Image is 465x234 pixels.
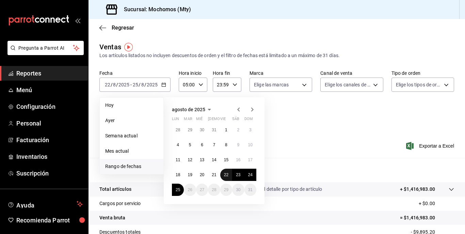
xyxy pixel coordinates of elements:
[99,42,121,52] div: Ventas
[172,169,184,181] button: 18 de agosto de 2025
[112,24,134,31] span: Regresar
[244,169,256,181] button: 24 de agosto de 2025
[113,82,116,87] input: --
[244,117,253,124] abbr: domingo
[200,187,204,192] abbr: 27 de agosto de 2025
[118,5,191,14] h3: Sucursal: Mochomos (Mty)
[184,117,192,124] abbr: martes
[189,143,191,147] abbr: 5 de agosto de 2025
[111,82,113,87] span: /
[196,169,208,181] button: 20 de agosto de 2025
[16,69,83,78] span: Reportes
[105,148,158,155] span: Mes actual
[184,124,196,136] button: 29 de julio de 2025
[105,132,158,139] span: Semana actual
[184,154,196,166] button: 12 de agosto de 2025
[250,71,312,76] label: Marca
[208,169,220,181] button: 21 de agosto de 2025
[196,124,208,136] button: 30 de julio de 2025
[105,117,158,124] span: Ayer
[146,82,158,87] input: ----
[212,128,216,132] abbr: 31 de julio de 2025
[200,157,204,162] abbr: 13 de agosto de 2025
[196,117,203,124] abbr: miércoles
[172,154,184,166] button: 11 de agosto de 2025
[320,71,383,76] label: Canal de venta
[208,117,248,124] abbr: jueves
[400,214,454,221] p: = $1,416,983.00
[225,143,227,147] abbr: 8 de agosto de 2025
[232,184,244,196] button: 30 de agosto de 2025
[244,184,256,196] button: 31 de agosto de 2025
[419,200,454,207] p: + $0.00
[99,214,125,221] p: Venta bruta
[5,49,84,56] a: Pregunta a Parrot AI
[196,139,208,151] button: 6 de agosto de 2025
[188,157,192,162] abbr: 12 de agosto de 2025
[248,172,253,177] abbr: 24 de agosto de 2025
[99,71,171,76] label: Fecha
[220,139,232,151] button: 8 de agosto de 2025
[188,172,192,177] abbr: 19 de agosto de 2025
[224,157,228,162] abbr: 15 de agosto de 2025
[237,143,239,147] abbr: 9 de agosto de 2025
[184,169,196,181] button: 19 de agosto de 2025
[116,82,118,87] span: /
[232,124,244,136] button: 2 de agosto de 2025
[99,24,134,31] button: Regresar
[232,117,239,124] abbr: sábado
[7,41,84,55] button: Pregunta a Parrot AI
[144,82,146,87] span: /
[105,163,158,170] span: Rango de fechas
[213,143,215,147] abbr: 7 de agosto de 2025
[176,128,180,132] abbr: 28 de julio de 2025
[201,143,203,147] abbr: 6 de agosto de 2025
[400,186,435,193] p: + $1,416,983.00
[16,169,83,178] span: Suscripción
[248,157,253,162] abbr: 17 de agosto de 2025
[249,128,252,132] abbr: 3 de agosto de 2025
[139,82,141,87] span: /
[172,184,184,196] button: 25 de agosto de 2025
[16,102,83,111] span: Configuración
[179,71,207,76] label: Hora inicio
[172,107,205,112] span: agosto de 2025
[176,172,180,177] abbr: 18 de agosto de 2025
[196,184,208,196] button: 27 de agosto de 2025
[224,187,228,192] abbr: 29 de agosto de 2025
[16,216,83,225] span: Recomienda Parrot
[232,169,244,181] button: 23 de agosto de 2025
[220,154,232,166] button: 15 de agosto de 2025
[124,43,133,51] button: Tooltip marker
[16,152,83,161] span: Inventarios
[184,139,196,151] button: 5 de agosto de 2025
[16,200,74,208] span: Ayuda
[172,139,184,151] button: 4 de agosto de 2025
[244,124,256,136] button: 3 de agosto de 2025
[18,45,73,52] span: Pregunta a Parrot AI
[130,82,132,87] span: -
[176,187,180,192] abbr: 25 de agosto de 2025
[200,128,204,132] abbr: 30 de julio de 2025
[225,128,227,132] abbr: 1 de agosto de 2025
[75,18,80,23] button: open_drawer_menu
[248,143,253,147] abbr: 10 de agosto de 2025
[244,154,256,166] button: 17 de agosto de 2025
[16,119,83,128] span: Personal
[208,154,220,166] button: 14 de agosto de 2025
[16,85,83,95] span: Menú
[132,82,139,87] input: --
[141,82,144,87] input: --
[99,186,131,193] p: Total artículos
[396,81,442,88] span: Elige los tipos de orden
[220,169,232,181] button: 22 de agosto de 2025
[208,124,220,136] button: 31 de julio de 2025
[16,135,83,145] span: Facturación
[212,157,216,162] abbr: 14 de agosto de 2025
[248,187,253,192] abbr: 31 de agosto de 2025
[172,105,213,114] button: agosto de 2025
[325,81,370,88] span: Elige los canales de venta
[177,143,179,147] abbr: 4 de agosto de 2025
[407,142,454,150] button: Exportar a Excel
